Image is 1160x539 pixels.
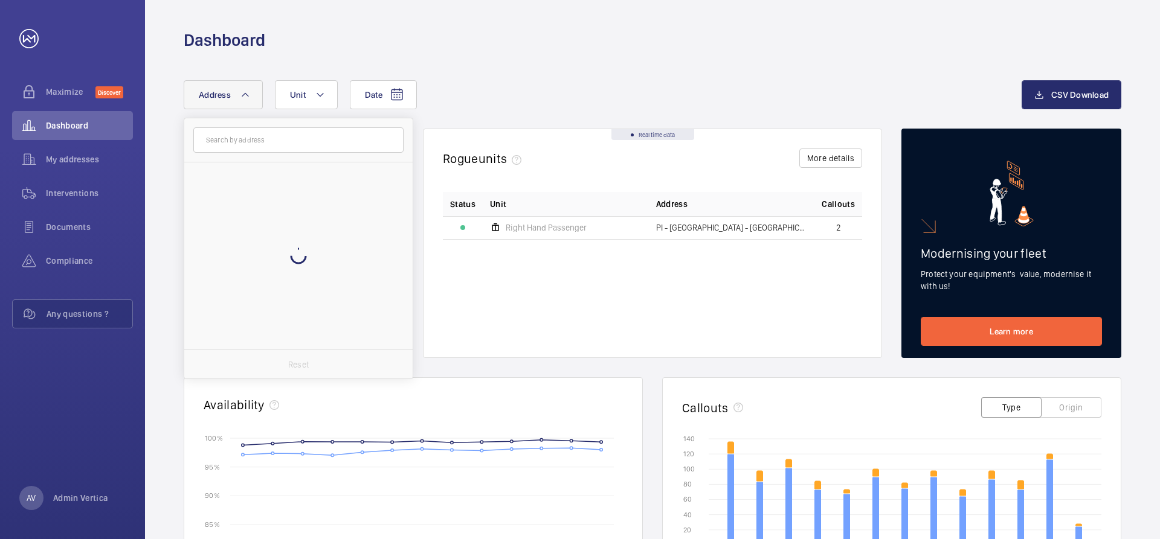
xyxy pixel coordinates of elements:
[1041,397,1101,418] button: Origin
[450,198,475,210] p: Status
[27,492,36,504] p: AV
[683,480,692,488] text: 80
[506,223,587,232] span: Right Hand Passenger
[47,308,132,320] span: Any questions ?
[683,495,692,503] text: 60
[683,435,695,443] text: 140
[199,90,231,100] span: Address
[799,148,862,168] button: More details
[46,187,133,199] span: Interventions
[1051,90,1109,100] span: CSV Download
[443,151,526,166] h2: Rogue
[46,120,133,132] span: Dashboard
[656,223,808,232] span: PI - [GEOGRAPHIC_DATA] - [GEOGRAPHIC_DATA], [GEOGRAPHIC_DATA]
[288,359,309,371] p: Reset
[205,491,220,500] text: 90 %
[1022,80,1121,109] button: CSV Download
[478,151,527,166] span: units
[46,153,133,165] span: My addresses
[836,223,841,232] span: 2
[683,450,694,458] text: 120
[921,246,1102,261] h2: Modernising your fleet
[611,129,694,140] div: Real time data
[656,198,688,210] span: Address
[95,86,123,98] span: Discover
[193,127,404,153] input: Search by address
[205,433,223,442] text: 100 %
[205,520,220,529] text: 85 %
[683,526,691,534] text: 20
[683,465,695,473] text: 100
[490,198,506,210] span: Unit
[46,255,133,267] span: Compliance
[921,317,1102,346] a: Learn more
[921,268,1102,292] p: Protect your equipment's value, modernise it with us!
[53,492,108,504] p: Admin Vertica
[184,29,265,51] h1: Dashboard
[365,90,382,100] span: Date
[682,400,729,415] h2: Callouts
[46,86,95,98] span: Maximize
[683,511,692,519] text: 40
[46,221,133,233] span: Documents
[350,80,417,109] button: Date
[981,397,1042,418] button: Type
[990,161,1034,226] img: marketing-card.svg
[184,80,263,109] button: Address
[204,397,265,412] h2: Availability
[290,90,306,100] span: Unit
[822,198,855,210] span: Callouts
[275,80,338,109] button: Unit
[205,462,220,471] text: 95 %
